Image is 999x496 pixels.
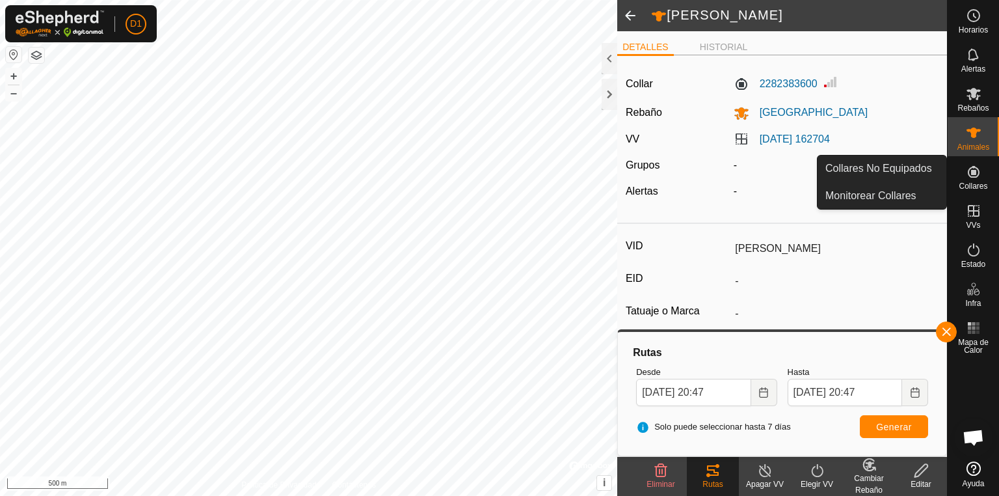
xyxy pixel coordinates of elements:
[626,238,730,255] label: VID
[631,345,933,361] div: Rutas
[626,270,730,287] label: EID
[603,477,606,488] span: i
[728,158,944,173] div: -
[788,366,928,379] label: Hasta
[241,479,316,491] a: Política de Privacidad
[29,48,44,63] button: Capas del Mapa
[961,260,985,268] span: Estado
[965,299,981,307] span: Infra
[626,303,730,320] label: Tatuaje o Marca
[860,415,928,438] button: Generar
[626,133,639,145] label: VV
[695,40,753,54] li: HISTORIAL
[902,379,928,406] button: Choose Date
[636,420,791,434] span: Solo puede seleccionar hasta 7 días
[966,221,980,229] span: VVs
[843,473,895,496] div: Cambiar Rebaño
[130,17,142,31] span: D1
[895,478,947,490] div: Editar
[751,379,777,406] button: Choose Date
[749,107,868,118] span: [GEOGRAPHIC_DATA]
[636,366,777,379] label: Desde
[951,338,996,354] span: Mapa de Calor
[961,65,985,73] span: Alertas
[597,476,611,490] button: i
[687,478,739,490] div: Rutas
[651,7,947,24] h2: [PERSON_NAME]
[823,74,838,90] img: Intensidad de Señal
[959,182,987,190] span: Collares
[617,40,674,56] li: DETALLES
[6,47,21,62] button: Restablecer Mapa
[16,10,104,37] img: Logo Gallagher
[332,479,376,491] a: Contáctenos
[959,26,988,34] span: Horarios
[791,478,843,490] div: Elegir VV
[760,133,830,145] a: [DATE] 162704
[825,161,932,176] span: Collares No Equipados
[948,456,999,493] a: Ayuda
[6,68,21,84] button: +
[6,85,21,101] button: –
[825,188,916,204] span: Monitorear Collares
[818,183,946,209] a: Monitorear Collares
[739,478,791,490] div: Apagar VV
[728,184,944,199] div: -
[957,104,989,112] span: Rebaños
[818,156,946,182] a: Collares No Equipados
[646,480,674,489] span: Eliminar
[626,159,659,171] label: Grupos
[626,186,658,197] label: Alertas
[876,422,912,432] span: Generar
[626,76,653,92] label: Collar
[954,418,993,457] div: Chat abierto
[626,107,662,118] label: Rebaño
[957,143,989,151] span: Animales
[963,480,985,488] span: Ayuda
[734,76,818,92] label: 2282383600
